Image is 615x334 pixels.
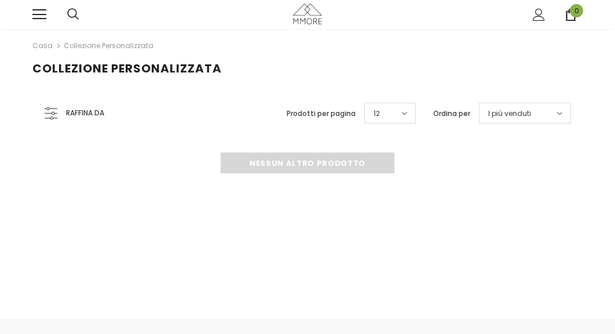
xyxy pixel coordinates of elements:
[66,107,104,119] span: Raffina da
[374,108,380,119] span: 12
[287,108,356,119] label: Prodotti per pagina
[433,108,470,119] label: Ordina per
[488,108,531,119] span: I più venduti
[32,39,53,53] a: Casa
[293,3,322,24] img: Casi MMORE
[32,60,222,77] span: Collezione personalizzata
[570,4,583,17] span: 0
[64,41,153,50] a: Collezione personalizzata
[565,9,577,21] a: 0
